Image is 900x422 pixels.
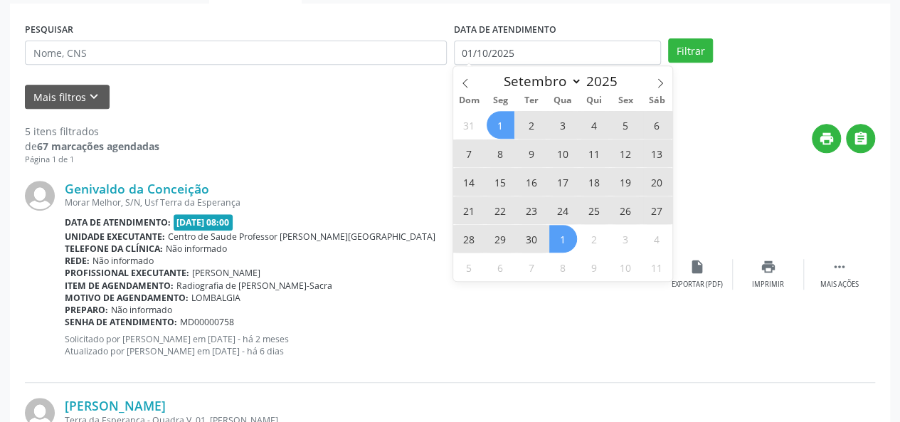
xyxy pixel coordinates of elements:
span: Setembro 4, 2025 [581,111,608,139]
span: Não informado [92,255,154,267]
b: Telefone da clínica: [65,243,163,255]
span: Outubro 1, 2025 [549,225,577,253]
span: Setembro 3, 2025 [549,111,577,139]
button: Mais filtroskeyboard_arrow_down [25,85,110,110]
span: Outubro 9, 2025 [581,253,608,281]
b: Unidade executante: [65,231,165,243]
span: Dom [453,96,485,105]
b: Senha de atendimento: [65,316,177,328]
span: Outubro 6, 2025 [487,253,514,281]
button:  [846,124,875,153]
span: Setembro 5, 2025 [612,111,640,139]
i:  [832,259,847,275]
b: Data de atendimento: [65,216,171,228]
label: DATA DE ATENDIMENTO [454,19,556,41]
i: keyboard_arrow_down [86,89,102,105]
span: Setembro 30, 2025 [518,225,546,253]
span: Outubro 11, 2025 [643,253,671,281]
img: img [25,181,55,211]
span: Setembro 15, 2025 [487,168,514,196]
span: Sáb [641,96,672,105]
span: Setembro 9, 2025 [518,139,546,167]
label: PESQUISAR [25,19,73,41]
span: Agosto 31, 2025 [455,111,483,139]
b: Preparo: [65,304,108,316]
span: Outubro 7, 2025 [518,253,546,281]
span: Qui [578,96,610,105]
div: Imprimir [752,280,784,290]
b: Item de agendamento: [65,280,174,292]
span: MD00000758 [180,316,234,328]
b: Profissional executante: [65,267,189,279]
span: Setembro 11, 2025 [581,139,608,167]
span: Setembro 21, 2025 [455,196,483,224]
div: Mais ações [820,280,859,290]
span: Setembro 18, 2025 [581,168,608,196]
input: Selecione um intervalo [454,41,661,65]
span: [DATE] 08:00 [174,214,233,231]
span: LOMBALGIA [191,292,240,304]
span: Ter [516,96,547,105]
span: Qua [547,96,578,105]
span: Setembro 19, 2025 [612,168,640,196]
span: Outubro 5, 2025 [455,253,483,281]
span: Outubro 3, 2025 [612,225,640,253]
a: Genivaldo da Conceição [65,181,209,196]
span: Outubro 8, 2025 [549,253,577,281]
input: Year [582,72,629,90]
span: Setembro 28, 2025 [455,225,483,253]
span: Setembro 27, 2025 [643,196,671,224]
span: Sex [610,96,641,105]
i: print [761,259,776,275]
b: Rede: [65,255,90,267]
div: 5 itens filtrados [25,124,159,139]
span: Setembro 7, 2025 [455,139,483,167]
div: de [25,139,159,154]
span: Setembro 29, 2025 [487,225,514,253]
span: Setembro 10, 2025 [549,139,577,167]
button: Filtrar [668,38,713,63]
div: Morar Melhor, S/N, Usf Terra da Esperança [65,196,662,209]
span: Seg [485,96,516,105]
span: Setembro 12, 2025 [612,139,640,167]
select: Month [497,71,583,91]
span: Setembro 13, 2025 [643,139,671,167]
p: Solicitado por [PERSON_NAME] em [DATE] - há 2 meses Atualizado por [PERSON_NAME] em [DATE] - há 6... [65,333,662,357]
span: Setembro 25, 2025 [581,196,608,224]
span: Setembro 20, 2025 [643,168,671,196]
b: Motivo de agendamento: [65,292,189,304]
span: Setembro 1, 2025 [487,111,514,139]
span: Setembro 17, 2025 [549,168,577,196]
span: Setembro 16, 2025 [518,168,546,196]
i:  [853,131,869,147]
a: [PERSON_NAME] [65,398,166,413]
span: Setembro 24, 2025 [549,196,577,224]
span: Centro de Saude Professor [PERSON_NAME][GEOGRAPHIC_DATA] [168,231,435,243]
span: Setembro 14, 2025 [455,168,483,196]
span: Outubro 4, 2025 [643,225,671,253]
div: Página 1 de 1 [25,154,159,166]
span: Setembro 23, 2025 [518,196,546,224]
span: Setembro 8, 2025 [487,139,514,167]
span: Não informado [111,304,172,316]
input: Nome, CNS [25,41,447,65]
span: Não informado [166,243,227,255]
span: [PERSON_NAME] [192,267,260,279]
span: Outubro 10, 2025 [612,253,640,281]
strong: 67 marcações agendadas [37,139,159,153]
span: Setembro 26, 2025 [612,196,640,224]
span: Setembro 22, 2025 [487,196,514,224]
span: Setembro 6, 2025 [643,111,671,139]
i: insert_drive_file [689,259,705,275]
button: print [812,124,841,153]
i: print [819,131,835,147]
span: Outubro 2, 2025 [581,225,608,253]
div: Exportar (PDF) [672,280,723,290]
span: Setembro 2, 2025 [518,111,546,139]
span: Radiografia de [PERSON_NAME]-Sacra [176,280,332,292]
